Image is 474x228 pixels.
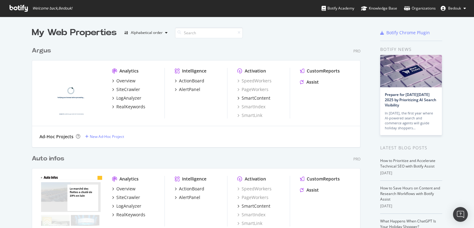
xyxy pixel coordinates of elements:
[436,3,471,13] button: Bedouk
[306,187,319,193] div: Assist
[300,79,319,85] a: Assist
[242,203,270,209] div: SmartContent
[112,86,140,93] a: SiteCrawler
[182,176,206,182] div: Intelligence
[119,176,139,182] div: Analytics
[122,28,170,38] button: Alphabetical order
[32,6,72,11] span: Welcome back, Bedouk !
[175,86,200,93] a: AlertPanel
[237,78,272,84] a: SpeedWorkers
[39,134,73,140] div: Ad-Hoc Projects
[90,134,124,139] div: New Ad-Hoc Project
[237,186,272,192] a: SpeedWorkers
[131,31,163,35] div: Alphabetical order
[112,186,135,192] a: Overview
[300,187,319,193] a: Assist
[175,78,204,84] a: ActionBoard
[380,30,430,36] a: Botify Chrome Plugin
[385,92,436,108] a: Prepare for [DATE][DATE] 2025 by Prioritizing AI Search Visibility
[32,46,51,55] div: Argus
[119,68,139,74] div: Analytics
[242,95,270,101] div: SmartContent
[237,203,270,209] a: SmartContent
[116,186,135,192] div: Overview
[112,194,140,201] a: SiteCrawler
[380,144,442,151] div: Latest Blog Posts
[32,27,117,39] div: My Web Properties
[175,186,204,192] a: ActionBoard
[237,220,262,226] a: SmartLink
[380,170,442,176] div: [DATE]
[179,186,204,192] div: ActionBoard
[112,95,141,101] a: LogAnalyzer
[237,194,268,201] a: PageWorkers
[32,154,64,163] div: Auto infos
[380,55,442,87] img: Prepare for Black Friday 2025 by Prioritizing AI Search Visibility
[245,68,266,74] div: Activation
[39,176,102,226] img: auto-infos.fr
[112,78,135,84] a: Overview
[361,5,397,11] div: Knowledge Base
[386,30,430,36] div: Botify Chrome Plugin
[116,86,140,93] div: SiteCrawler
[237,112,262,118] a: SmartLink
[245,176,266,182] div: Activation
[179,194,200,201] div: AlertPanel
[116,104,145,110] div: RealKeywords
[380,46,442,53] div: Botify news
[32,46,53,55] a: Argus
[175,194,200,201] a: AlertPanel
[175,27,243,38] input: Search
[112,104,145,110] a: RealKeywords
[179,86,200,93] div: AlertPanel
[237,212,265,218] a: SmartIndex
[112,203,141,209] a: LogAnalyzer
[116,203,141,209] div: LogAnalyzer
[237,95,270,101] a: SmartContent
[116,212,145,218] div: RealKeywords
[448,6,461,11] span: Bedouk
[380,185,440,202] a: How to Save Hours on Content and Research Workflows with Botify Assist
[453,207,468,222] div: Open Intercom Messenger
[237,86,268,93] a: PageWorkers
[380,203,442,209] div: [DATE]
[112,212,145,218] a: RealKeywords
[353,48,360,54] div: Pro
[85,134,124,139] a: New Ad-Hoc Project
[306,79,319,85] div: Assist
[182,68,206,74] div: Intelligence
[116,78,135,84] div: Overview
[353,156,360,162] div: Pro
[116,194,140,201] div: SiteCrawler
[307,68,340,74] div: CustomReports
[385,111,437,131] div: In [DATE], the first year where AI-powered search and commerce agents will guide holiday shoppers…
[32,154,67,163] a: Auto infos
[307,176,340,182] div: CustomReports
[116,95,141,101] div: LogAnalyzer
[179,78,204,84] div: ActionBoard
[322,5,354,11] div: Botify Academy
[39,68,102,118] img: argusdelassurance.com
[300,176,340,182] a: CustomReports
[404,5,436,11] div: Organizations
[237,104,265,110] a: SmartIndex
[300,68,340,74] a: CustomReports
[380,158,435,169] a: How to Prioritize and Accelerate Technical SEO with Botify Assist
